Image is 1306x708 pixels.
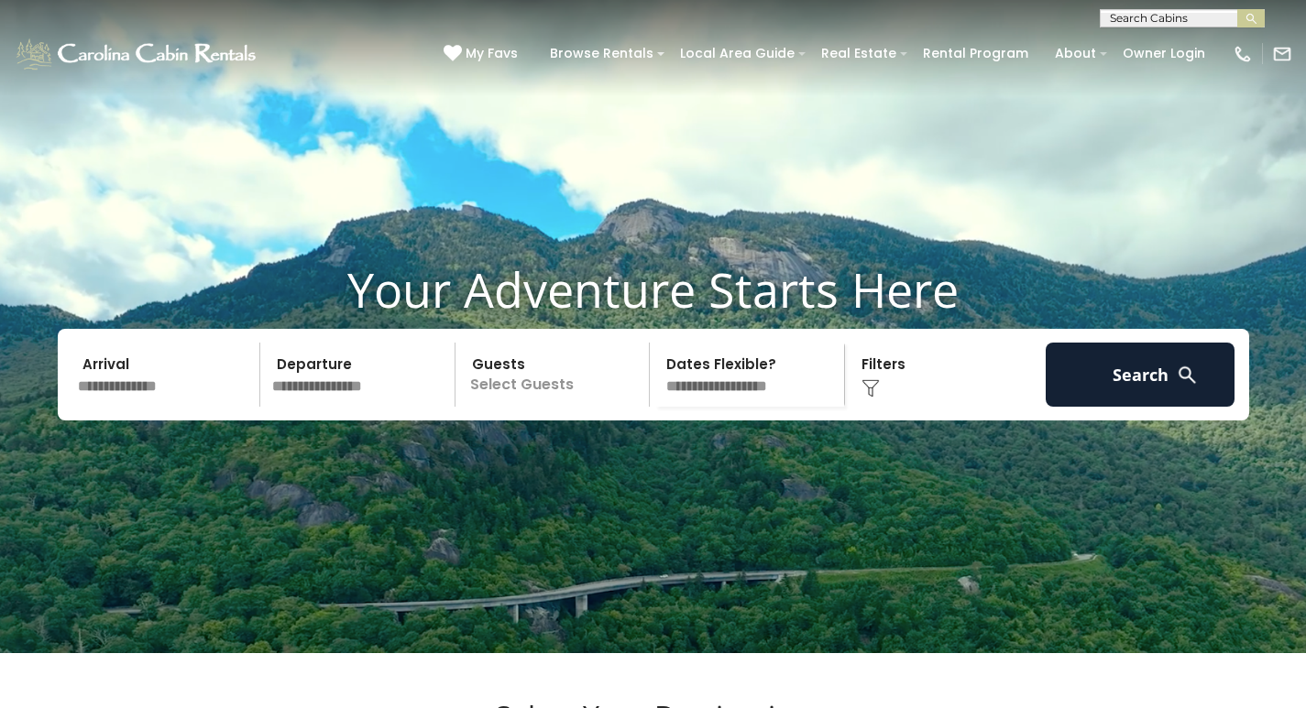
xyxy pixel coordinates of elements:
[1046,39,1105,68] a: About
[862,379,880,398] img: filter--v1.png
[461,343,650,407] p: Select Guests
[541,39,663,68] a: Browse Rentals
[466,44,518,63] span: My Favs
[14,36,261,72] img: White-1-1-2.png
[1233,44,1253,64] img: phone-regular-white.png
[1046,343,1235,407] button: Search
[914,39,1037,68] a: Rental Program
[671,39,804,68] a: Local Area Guide
[1176,364,1199,387] img: search-regular-white.png
[1272,44,1292,64] img: mail-regular-white.png
[1114,39,1214,68] a: Owner Login
[14,261,1292,318] h1: Your Adventure Starts Here
[444,44,522,64] a: My Favs
[812,39,905,68] a: Real Estate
